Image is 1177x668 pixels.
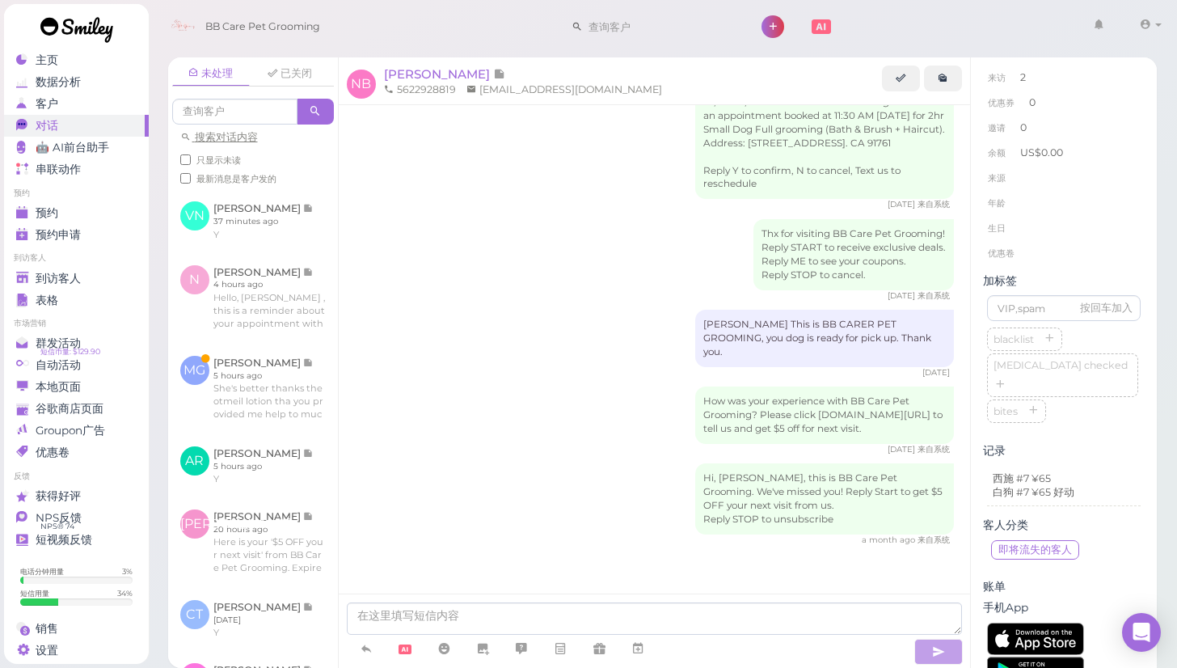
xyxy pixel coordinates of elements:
span: 只显示未读 [196,154,241,166]
div: 记录 [983,444,1145,458]
img: ios_app_store-2928664fe1fc6aca88583a6f606d60ba.svg [987,623,1084,655]
span: 06/23/2025 02:15pm [922,367,950,378]
a: 表格 [4,290,149,311]
span: [PERSON_NAME] [384,66,493,82]
span: 余额 [988,147,1008,159]
span: BB Care Pet Grooming [205,4,320,49]
span: NPS反馈 [36,511,82,525]
a: [PERSON_NAME] [384,66,505,82]
span: 即将流失的客人 [995,543,1075,556]
a: 数据分析 [4,71,149,93]
span: 优惠卷 [36,446,70,459]
span: 年龄 [988,197,1006,209]
li: 市场营销 [4,318,149,329]
span: 到访客人 [36,272,81,285]
span: NPS® 74 [40,520,74,533]
div: Hi, [PERSON_NAME], this is BB Care Pet Grooming. We've missed you! Reply Start to get $5 OFF your... [695,463,954,535]
div: 账单 [983,580,1145,594]
a: 串联动作 [4,159,149,180]
input: VIP,spam [987,295,1141,321]
span: 优惠卷 [988,247,1015,259]
a: 到访客人 [4,268,149,290]
a: 客户 [4,93,149,115]
a: NPS反馈 NPS® 74 [4,507,149,529]
p: 白狗 #7 ¥65 好动 [993,485,1135,500]
li: [EMAIL_ADDRESS][DOMAIN_NAME] [462,82,666,97]
span: 销售 [36,622,58,636]
input: 查询客户 [583,14,740,40]
span: 来源 [988,172,1006,184]
li: 预约 [4,188,149,199]
span: 预约 [36,206,58,220]
div: Thx for visiting BB Care Pet Grooming! Reply START to receive exclusive deals. Reply ME to see yo... [753,219,954,290]
a: 搜索对话内容 [180,131,258,143]
a: 预约 [4,202,149,224]
div: 按回车加入 [1080,301,1133,315]
li: 反馈 [4,471,149,482]
span: [MEDICAL_DATA] checked [990,359,1131,371]
a: 已关闭 [251,61,329,86]
span: 06/23/2025 02:20pm [888,444,918,454]
a: 查看 [1038,46,1059,58]
span: 客户 [36,97,58,111]
a: 短视频反馈 [4,529,149,551]
a: 未处理 [172,61,250,87]
span: 短视频反馈 [36,533,92,547]
li: 到访客人 [4,252,149,264]
span: bites [990,405,1021,417]
span: 来访 [988,72,1006,83]
a: 谷歌商店页面 [4,398,149,420]
a: 主页 [4,49,149,71]
div: Hi, there, this is BB Care Pet Grooming. You have an appointment booked at 11:30 AM [DATE] for 2h... [695,87,954,200]
span: 群发活动 [36,336,81,350]
div: 短信用量 [20,588,49,598]
span: 预约申请 [36,228,81,242]
span: 记录 [493,66,505,82]
a: 群发活动 短信币量: $129.90 [4,332,149,354]
a: 获得好评 [4,485,149,507]
a: 预约申请 [4,224,149,246]
div: [PERSON_NAME] This is BB CARER PET GROOMING, you dog is ready for pick up. Thank you. [695,310,954,367]
span: 获得好评 [36,489,81,503]
a: Groupon广告 [4,420,149,442]
li: 0 [983,115,1145,141]
span: 自动活动 [36,358,81,372]
span: blacklist [990,333,1037,345]
a: 销售 [4,618,149,640]
span: 06/23/2025 11:20am [888,290,918,301]
li: 2 [983,65,1145,91]
a: 设置 [4,640,149,662]
span: 最新消息是客户发的 [196,173,276,184]
input: 只显示未读 [180,154,191,165]
span: 优惠券 [988,97,1015,108]
span: NB [347,70,376,99]
span: 主页 [36,53,58,67]
span: 08/30/2025 03:23pm [862,535,918,545]
span: 谷歌商店页面 [36,402,103,416]
span: 数据分析 [36,75,81,89]
div: 34 % [117,588,133,598]
input: 最新消息是客户发的 [180,173,191,184]
span: 本地页面 [36,380,81,394]
li: 0 [983,90,1145,116]
input: 查询客户 [172,99,297,125]
a: 对话 [4,115,149,137]
span: 来自系统 [918,290,950,301]
li: 5622928819 [380,82,460,97]
span: 邀请 [988,122,1006,133]
div: 加标签 [983,274,1145,288]
div: How was your experience with BB Care Pet Grooming? Please click [DOMAIN_NAME][URL] to tell us and... [695,387,954,444]
span: 会员页面 [988,47,1023,58]
p: 西施 #7 ¥65 [993,471,1135,486]
a: 优惠卷 [4,442,149,463]
span: US$0.00 [1020,146,1063,159]
span: 来自系统 [918,444,950,454]
span: 短信币量: $129.90 [40,345,100,358]
span: 表格 [36,294,58,307]
span: 来自系统 [918,535,950,545]
div: 电话分钟用量 [20,566,64,577]
a: 自动活动 [4,354,149,376]
span: 对话 [36,119,58,133]
span: 🤖 AI前台助手 [36,141,109,154]
div: 3 % [122,566,133,577]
